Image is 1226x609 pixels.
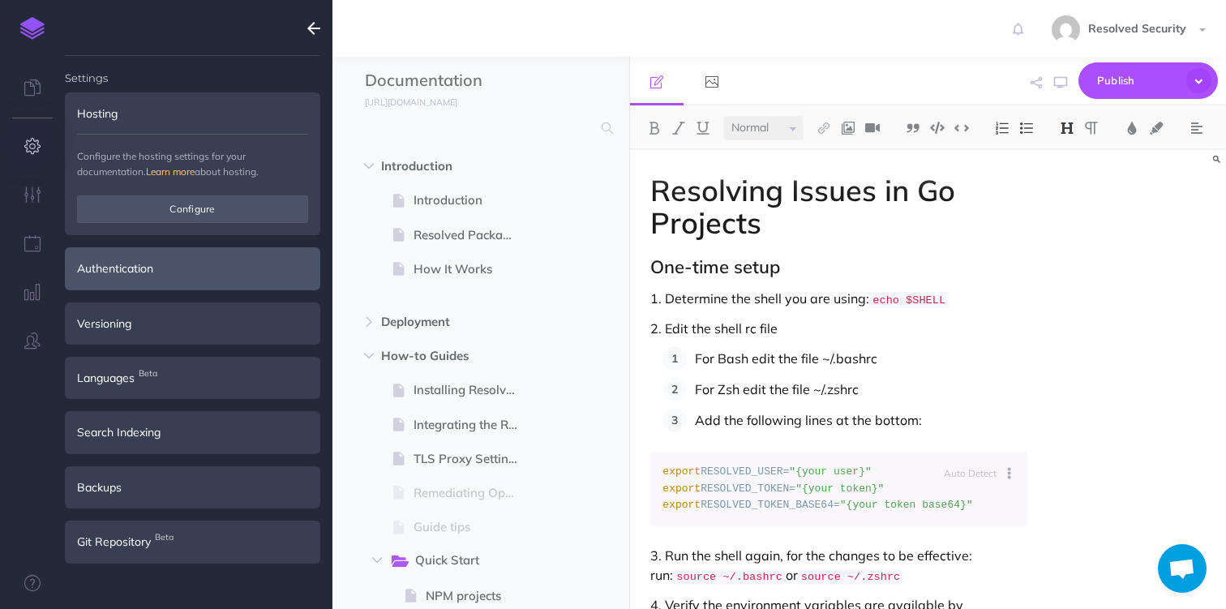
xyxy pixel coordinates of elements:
[65,357,320,399] div: LanguagesBeta
[1000,453,1027,491] button: Language
[695,408,1027,432] p: Add the following lines at the bottom:
[671,122,686,135] img: Italic button
[414,380,532,400] span: Installing Resolved Security CLI Application
[426,586,532,606] span: NPM projects
[414,483,532,503] span: Remediating Open Source Risk in NPM Projects
[65,411,320,453] div: Search Indexing
[865,122,880,135] img: Add video button
[414,415,532,435] span: Integrating the Resolved Security registry
[414,259,532,279] span: How It Works
[65,56,320,84] h4: Settings
[695,346,1027,371] p: For Bash edit the file ~/.bashrc
[1019,122,1034,135] img: Unordered list button
[414,517,532,537] span: Guide tips
[798,569,903,585] code: source ~/.zshrc
[906,122,920,135] img: Blockquote button
[930,122,945,134] img: Code block button
[650,174,1027,238] h1: Resolving Issues in Go Projects
[696,122,710,135] img: Underline button
[789,465,871,478] span: "{your user}"
[77,148,308,179] p: Configure the hosting settings for your documentation. about hosting.
[414,449,532,469] span: TLS Proxy Settings
[954,122,969,134] img: Inline code button
[817,122,831,135] img: Link button
[841,122,855,135] img: Add image button
[77,533,151,551] span: Git Repository
[381,312,512,332] span: Deployment
[1125,122,1139,135] img: Text color button
[415,551,508,572] span: Quick Start
[1052,15,1080,44] img: 8b1647bb1cd73c15cae5ed120f1c6fc6.jpg
[1190,122,1204,135] img: Alignment dropdown menu button
[869,293,949,308] code: echo $SHELL
[701,499,840,511] span: RESOLVED_TOKEN_BASE64=
[151,529,178,546] span: Beta
[650,546,1027,587] p: 3. Run the shell again, for the changes to be effective: run: or
[365,114,592,143] input: Search
[65,302,320,345] div: Versioning
[414,191,532,210] span: Introduction
[662,465,701,478] span: export
[695,377,1027,401] p: For Zsh edit the file ~/.zshrc
[647,122,662,135] img: Bold button
[77,369,135,387] span: Languages
[414,225,532,245] span: Resolved Packages
[650,289,1027,311] p: 1. Determine the shell you are using:
[662,499,701,511] span: export
[673,569,786,585] code: source ~/.bashrc
[1060,122,1074,135] img: Headings dropdown button
[1078,62,1218,99] button: Publish
[1080,21,1194,36] span: Resolved Security
[365,69,555,93] input: Documentation Name
[65,247,320,289] div: Authentication
[701,465,789,478] span: RESOLVED_USER=
[146,165,195,178] a: Learn more
[1149,122,1164,135] img: Text background color button
[1084,122,1099,135] img: Paragraph button
[381,157,512,176] span: Introduction
[701,482,795,495] span: RESOLVED_TOKEN=
[65,466,320,508] div: Backups
[365,96,457,108] small: [URL][DOMAIN_NAME]
[650,319,1027,338] p: 2. Edit the shell rc file
[1158,544,1207,593] a: Open chat
[381,346,512,366] span: How-to Guides
[332,93,474,109] a: [URL][DOMAIN_NAME]
[840,499,973,511] span: "{your token base64}"
[65,92,320,135] div: Hosting
[795,482,884,495] span: "{your token}"
[135,365,161,382] span: Beta
[65,521,320,563] div: Git RepositoryBeta
[662,482,701,495] span: export
[77,195,308,223] button: Configure
[1097,68,1178,93] span: Publish
[944,467,997,479] small: Auto Detect
[650,257,1027,277] h2: One-time setup
[995,122,1010,135] img: Ordered list button
[20,17,45,40] img: logo-mark.svg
